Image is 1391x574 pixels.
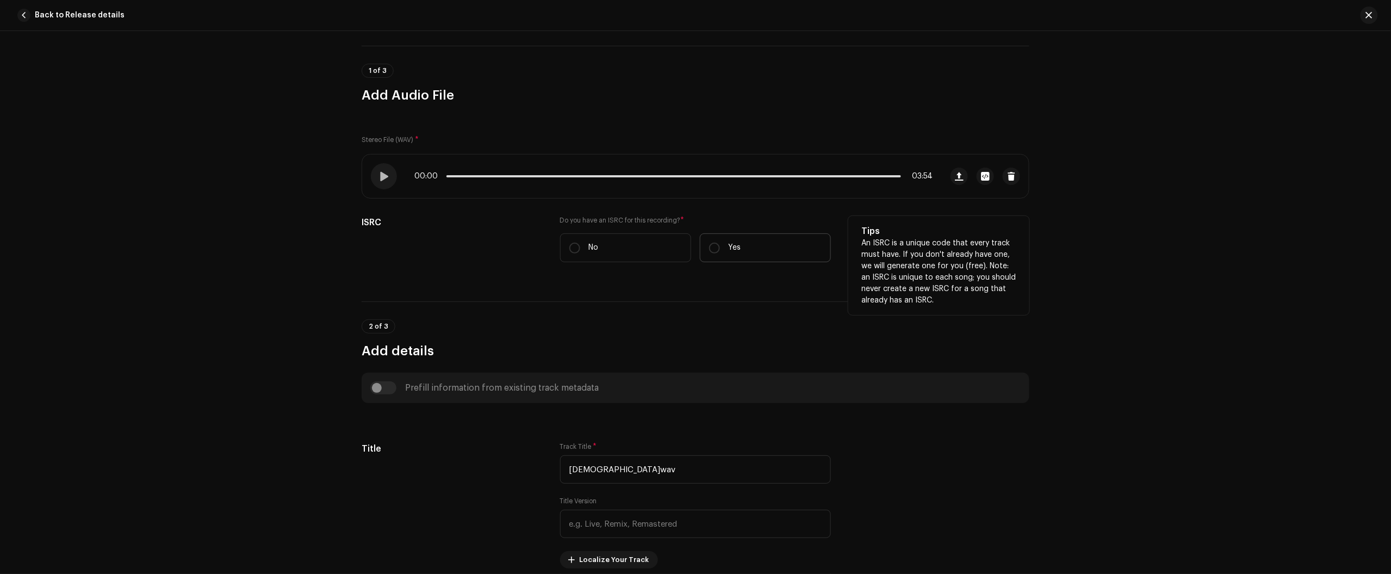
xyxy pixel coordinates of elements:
h3: Add Audio File [362,87,1029,104]
button: Localize Your Track [560,551,658,569]
h5: Tips [861,225,1016,238]
input: e.g. Live, Remix, Remastered [560,510,831,538]
span: 03:54 [905,172,933,181]
span: Localize Your Track [580,549,649,571]
label: Title Version [560,497,597,505]
span: 00:00 [414,172,442,181]
label: Track Title [560,442,597,451]
p: Yes [729,242,741,254]
span: 2 of 3 [369,323,388,330]
p: No [589,242,599,254]
label: Do you have an ISRC for this recording? [560,216,831,225]
input: Enter the name of the track [560,455,831,484]
small: Stereo File (WAV) [362,137,413,143]
h3: Add details [362,342,1029,360]
span: 1 of 3 [369,67,387,74]
h5: ISRC [362,216,543,229]
p: An ISRC is a unique code that every track must have. If you don't already have one, we will gener... [861,238,1016,306]
h5: Title [362,442,543,455]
